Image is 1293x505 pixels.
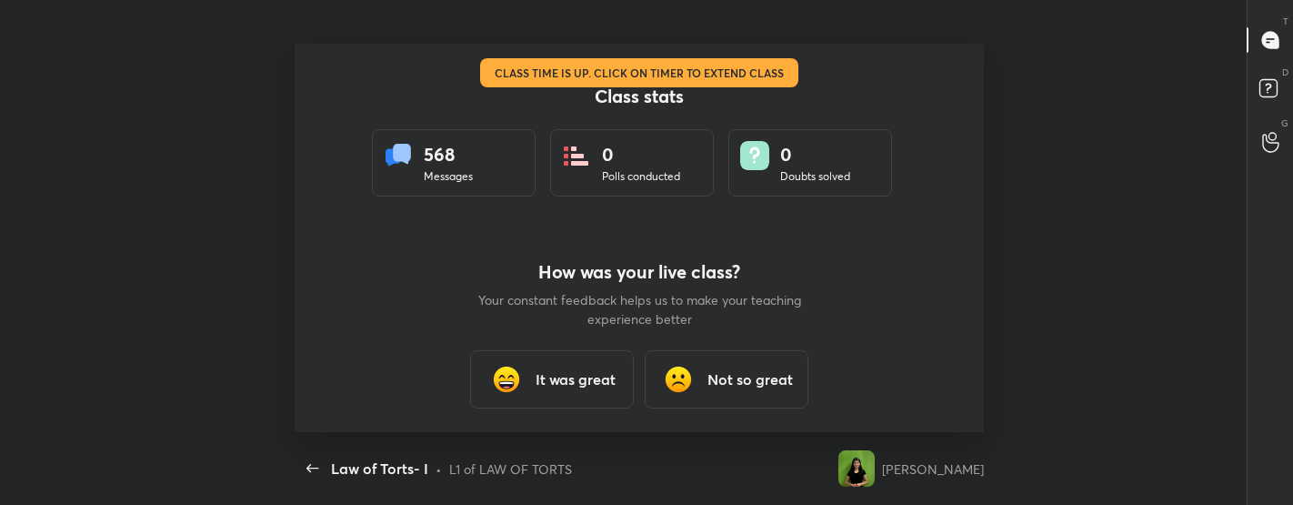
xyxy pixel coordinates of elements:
[424,141,473,168] div: 568
[384,141,413,170] img: statsMessages.856aad98.svg
[331,458,428,480] div: Law of Torts- I
[476,261,803,283] h4: How was your live class?
[740,141,769,170] img: doubts.8a449be9.svg
[1283,15,1288,28] p: T
[602,168,680,185] div: Polls conducted
[449,460,572,479] div: L1 of LAW OF TORTS
[1281,116,1288,130] p: G
[838,450,875,487] img: ea43492ca9d14c5f8587a2875712d117.jpg
[882,460,984,479] div: [PERSON_NAME]
[476,290,803,328] p: Your constant feedback helps us to make your teaching experience better
[536,369,616,390] h3: It was great
[660,361,697,398] img: frowning_face_cmp.gif
[1282,66,1288,79] p: D
[780,141,850,168] div: 0
[562,141,591,170] img: statsPoll.b571884d.svg
[372,86,907,107] h4: Class stats
[424,168,473,185] div: Messages
[707,369,793,390] h3: Not so great
[436,460,442,479] div: •
[780,168,850,185] div: Doubts solved
[488,361,525,398] img: grinning_face_with_smiling_eyes_cmp.gif
[602,141,680,168] div: 0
